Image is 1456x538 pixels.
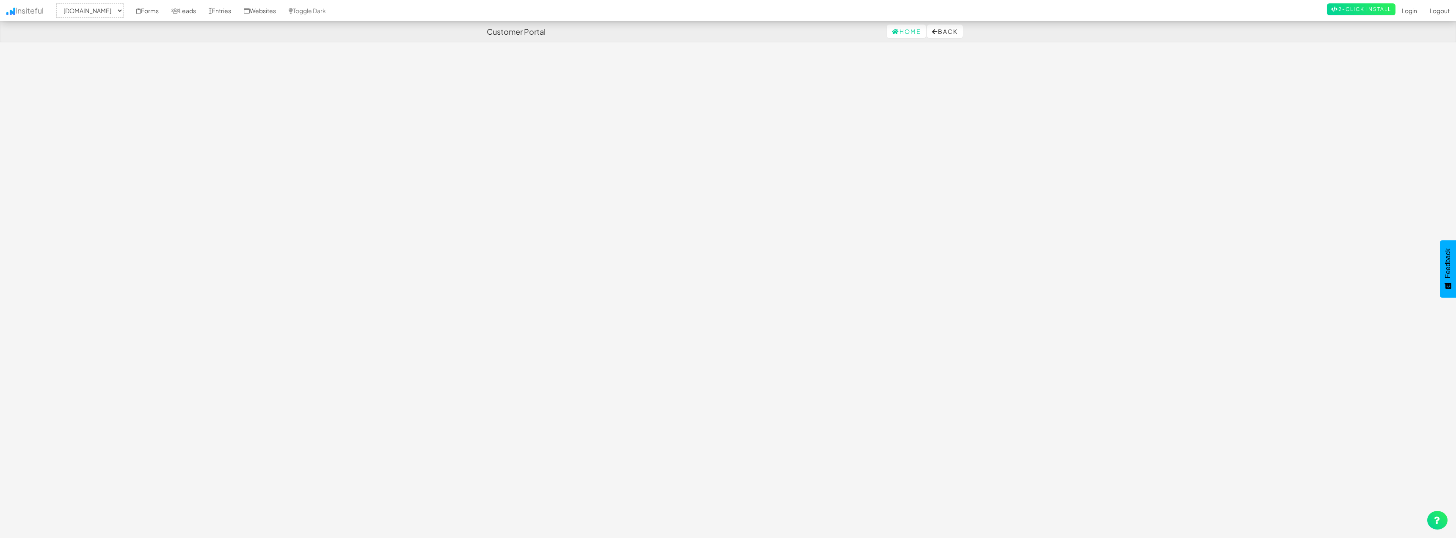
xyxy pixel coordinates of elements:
span: Feedback [1444,248,1452,278]
a: Home [887,25,926,38]
button: Back [927,25,963,38]
a: 2-Click Install [1327,3,1395,15]
img: icon.png [6,8,15,15]
button: Feedback - Show survey [1440,240,1456,298]
h4: Customer Portal [487,28,546,36]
